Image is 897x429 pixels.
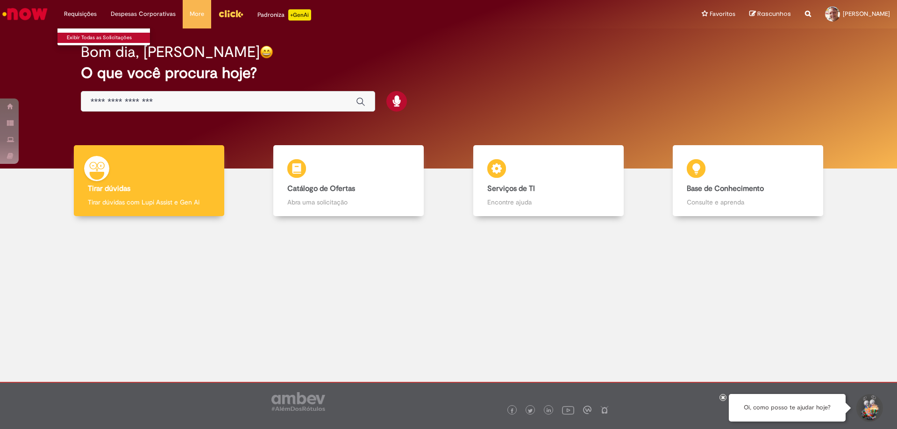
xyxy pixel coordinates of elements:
h2: Bom dia, [PERSON_NAME] [81,44,260,60]
a: Rascunhos [749,10,791,19]
span: Requisições [64,9,97,19]
p: Encontre ajuda [487,197,610,207]
span: Favoritos [710,9,735,19]
h2: O que você procura hoje? [81,65,817,81]
span: [PERSON_NAME] [843,10,890,18]
img: click_logo_yellow_360x200.png [218,7,243,21]
b: Base de Conhecimento [687,184,764,193]
a: Serviços de TI Encontre ajuda [448,145,648,217]
img: ServiceNow [1,5,49,23]
button: Iniciar Conversa de Suporte [855,394,883,422]
b: Tirar dúvidas [88,184,130,193]
p: Abra uma solicitação [287,197,410,207]
img: logo_footer_ambev_rotulo_gray.png [271,392,325,411]
ul: Requisições [57,28,150,46]
a: Exibir Todas as Solicitações [57,33,160,43]
b: Serviços de TI [487,184,535,193]
img: logo_footer_twitter.png [528,408,533,413]
a: Tirar dúvidas Tirar dúvidas com Lupi Assist e Gen Ai [49,145,249,217]
div: Padroniza [257,9,311,21]
div: Oi, como posso te ajudar hoje? [729,394,846,422]
img: logo_footer_linkedin.png [547,408,551,414]
p: +GenAi [288,9,311,21]
a: Base de Conhecimento Consulte e aprenda [648,145,848,217]
img: logo_footer_workplace.png [583,406,591,414]
p: Consulte e aprenda [687,197,809,207]
a: Catálogo de Ofertas Abra uma solicitação [249,145,449,217]
img: logo_footer_naosei.png [600,406,609,414]
img: logo_footer_youtube.png [562,404,574,416]
span: Rascunhos [757,9,791,18]
img: happy-face.png [260,45,273,59]
span: Despesas Corporativas [111,9,176,19]
img: logo_footer_facebook.png [510,408,514,413]
b: Catálogo de Ofertas [287,184,355,193]
p: Tirar dúvidas com Lupi Assist e Gen Ai [88,197,210,207]
span: More [190,9,204,19]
